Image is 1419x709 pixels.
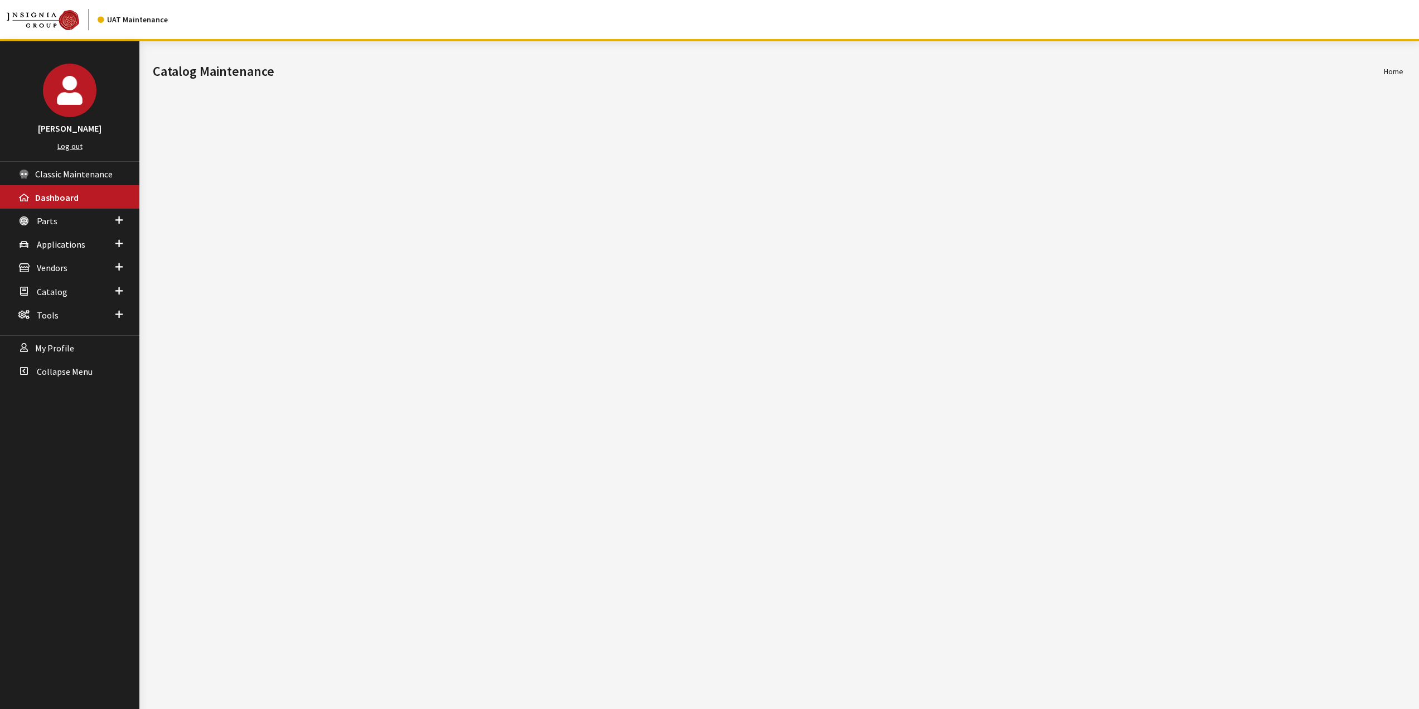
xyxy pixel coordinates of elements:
[57,141,83,151] a: Log out
[7,10,79,30] img: Catalog Maintenance
[11,122,128,135] h3: [PERSON_NAME]
[98,14,168,26] div: UAT Maintenance
[35,343,74,354] span: My Profile
[153,61,1384,81] h1: Catalog Maintenance
[37,215,57,226] span: Parts
[37,239,85,250] span: Applications
[43,64,96,117] img: John Swartwout
[35,192,79,203] span: Dashboard
[7,9,98,30] a: Insignia Group logo
[37,286,67,297] span: Catalog
[37,263,67,274] span: Vendors
[1384,66,1403,78] li: Home
[37,366,93,377] span: Collapse Menu
[35,168,113,180] span: Classic Maintenance
[37,310,59,321] span: Tools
